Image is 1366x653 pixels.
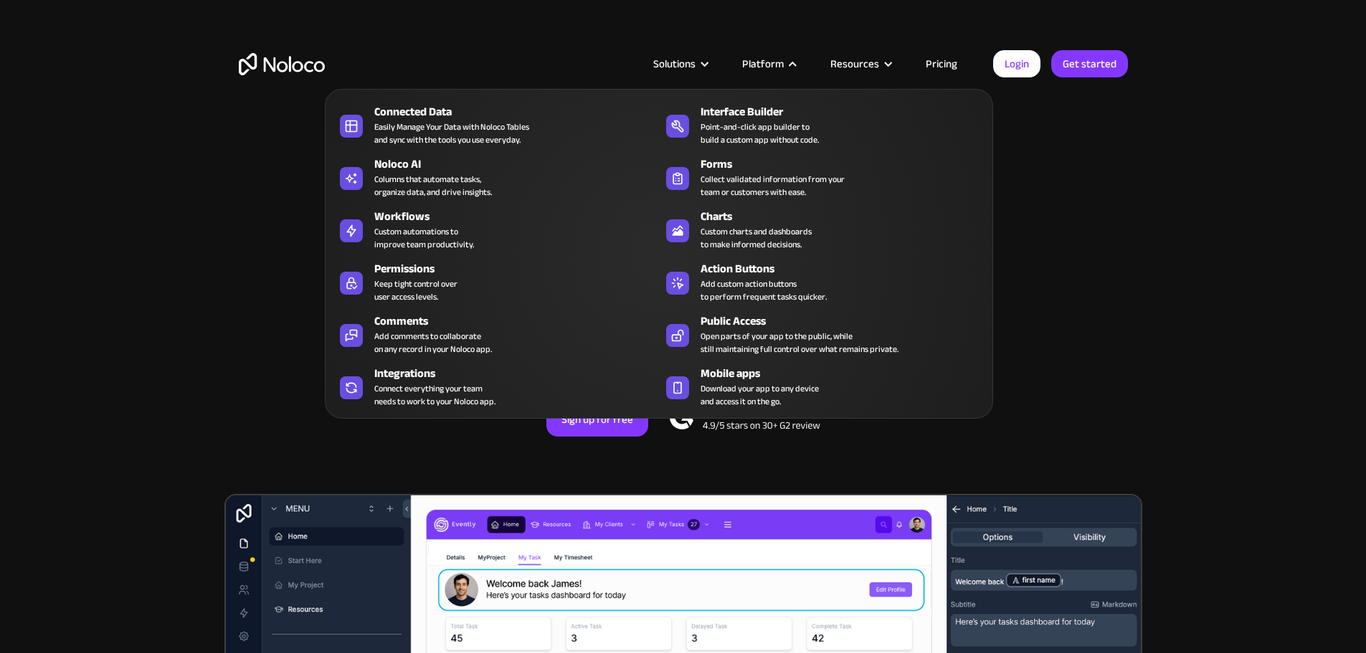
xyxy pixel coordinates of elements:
div: Add custom action buttons to perform frequent tasks quicker. [701,277,827,303]
div: Easily Manage Your Data with Noloco Tables and sync with the tools you use everyday. [374,120,529,146]
a: Get started [1051,50,1128,77]
h2: Business Apps for Teams [239,176,1128,291]
div: Open parts of your app to the public, while still maintaining full control over what remains priv... [701,330,898,356]
a: ChartsCustom charts and dashboardsto make informed decisions. [659,205,985,254]
div: Custom charts and dashboards to make informed decisions. [701,225,812,251]
div: Platform [742,54,784,73]
div: Mobile apps [701,365,992,382]
nav: Platform [325,69,993,419]
div: Forms [701,156,992,173]
a: CommentsAdd comments to collaborateon any record in your Noloco app. [333,310,659,358]
a: Connected DataEasily Manage Your Data with Noloco Tablesand sync with the tools you use everyday. [333,100,659,149]
a: FormsCollect validated information from yourteam or customers with ease. [659,153,985,201]
div: Point-and-click app builder to build a custom app without code. [701,120,819,146]
div: Action Buttons [701,260,992,277]
a: Pricing [908,54,975,73]
div: Integrations [374,365,665,382]
div: Resources [812,54,908,73]
a: Public AccessOpen parts of your app to the public, whilestill maintaining full control over what ... [659,310,985,358]
div: Collect validated information from your team or customers with ease. [701,173,845,199]
div: Charts [701,208,992,225]
a: Action ButtonsAdd custom action buttonsto perform frequent tasks quicker. [659,257,985,306]
div: Keep tight control over user access levels. [374,277,457,303]
div: Comments [374,313,665,330]
a: Noloco AIColumns that automate tasks,organize data, and drive insights. [333,153,659,201]
a: Mobile appsDownload your app to any deviceand access it on the go. [659,362,985,411]
div: Workflows [374,208,665,225]
span: Download your app to any device and access it on the go. [701,382,819,408]
a: Login [993,50,1040,77]
a: WorkflowsCustom automations toimprove team productivity. [333,205,659,254]
a: Interface BuilderPoint-and-click app builder tobuild a custom app without code. [659,100,985,149]
div: Connect everything your team needs to work to your Noloco app. [374,382,495,408]
div: Noloco AI [374,156,665,173]
div: Interface Builder [701,103,992,120]
div: Public Access [701,313,992,330]
a: home [239,53,325,75]
div: Permissions [374,260,665,277]
div: Columns that automate tasks, organize data, and drive insights. [374,173,492,199]
a: PermissionsKeep tight control overuser access levels. [333,257,659,306]
div: Resources [830,54,879,73]
div: Connected Data [374,103,665,120]
a: Sign up for free [546,402,648,437]
h1: Custom No-Code Business Apps Platform [239,151,1128,162]
div: Add comments to collaborate on any record in your Noloco app. [374,330,492,356]
div: Platform [724,54,812,73]
div: Solutions [635,54,724,73]
a: IntegrationsConnect everything your teamneeds to work to your Noloco app. [333,362,659,411]
div: Custom automations to improve team productivity. [374,225,474,251]
div: Solutions [653,54,696,73]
